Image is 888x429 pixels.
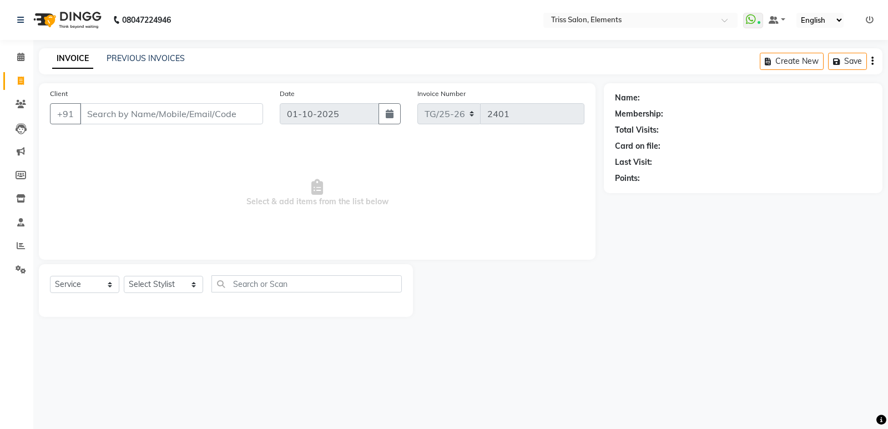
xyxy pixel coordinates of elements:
label: Date [280,89,295,99]
b: 08047224946 [122,4,171,36]
img: logo [28,4,104,36]
label: Invoice Number [417,89,466,99]
div: Membership: [615,108,663,120]
div: Total Visits: [615,124,659,136]
div: Name: [615,92,640,104]
button: Save [828,53,867,70]
button: +91 [50,103,81,124]
span: Select & add items from the list below [50,138,584,249]
label: Client [50,89,68,99]
div: Last Visit: [615,157,652,168]
div: Card on file: [615,140,660,152]
a: INVOICE [52,49,93,69]
button: Create New [760,53,824,70]
a: PREVIOUS INVOICES [107,53,185,63]
div: Points: [615,173,640,184]
input: Search by Name/Mobile/Email/Code [80,103,263,124]
input: Search or Scan [211,275,402,292]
